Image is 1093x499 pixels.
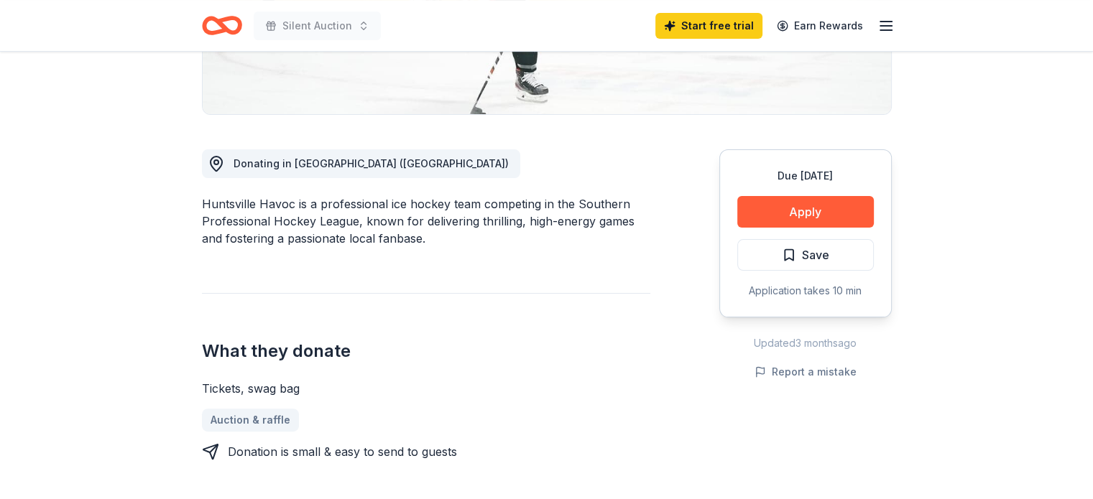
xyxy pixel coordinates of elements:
div: Huntsville Havoc is a professional ice hockey team competing in the Southern Professional Hockey ... [202,195,650,247]
span: Donating in [GEOGRAPHIC_DATA] ([GEOGRAPHIC_DATA]) [234,157,509,169]
span: Silent Auction [282,17,352,34]
button: Silent Auction [254,11,381,40]
button: Report a mistake [755,363,857,381]
div: Due [DATE] [737,167,874,185]
a: Earn Rewards [768,13,872,39]
h2: What they donate [202,340,650,363]
a: Auction & raffle [202,409,299,432]
a: Start free trial [655,13,762,39]
div: Donation is small & easy to send to guests [228,443,457,460]
div: Updated 3 months ago [719,335,892,352]
div: Application takes 10 min [737,282,874,299]
button: Apply [737,196,874,228]
div: Tickets, swag bag [202,380,650,397]
a: Home [202,9,242,42]
span: Save [802,246,829,264]
button: Save [737,239,874,271]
